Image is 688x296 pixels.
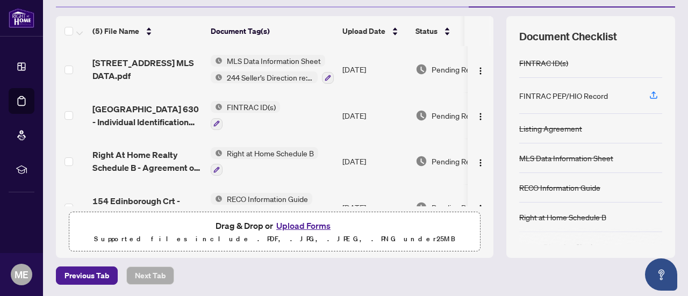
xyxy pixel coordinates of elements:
[472,153,489,170] button: Logo
[211,147,223,159] img: Status Icon
[76,233,474,246] p: Supported files include .PDF, .JPG, .JPEG, .PNG under 25 MB
[476,204,485,213] img: Logo
[519,152,613,164] div: MLS Data Information Sheet
[519,57,568,69] div: FINTRAC ID(s)
[432,110,485,121] span: Pending Review
[338,92,411,139] td: [DATE]
[415,110,427,121] img: Document Status
[476,158,485,167] img: Logo
[476,67,485,75] img: Logo
[211,71,223,83] img: Status Icon
[211,55,223,67] img: Status Icon
[338,139,411,185] td: [DATE]
[645,258,677,291] button: Open asap
[211,193,312,222] button: Status IconRECO Information Guide
[415,155,427,167] img: Document Status
[223,193,312,205] span: RECO Information Guide
[223,71,318,83] span: 244 Seller’s Direction re: Property/Offers
[206,16,338,46] th: Document Tag(s)
[211,101,280,130] button: Status IconFINTRAC ID(s)
[415,63,427,75] img: Document Status
[211,101,223,113] img: Status Icon
[211,55,334,84] button: Status IconMLS Data Information SheetStatus Icon244 Seller’s Direction re: Property/Offers
[88,16,206,46] th: (5) File Name
[519,182,600,193] div: RECO Information Guide
[338,46,411,92] td: [DATE]
[415,25,438,37] span: Status
[415,201,427,213] img: Document Status
[15,267,28,282] span: ME
[9,8,34,28] img: logo
[64,267,109,284] span: Previous Tab
[342,25,385,37] span: Upload Date
[432,155,485,167] span: Pending Review
[519,29,617,44] span: Document Checklist
[92,148,202,174] span: Right At Home Realty Schedule B - Agreement of Purchase and Sale.pdf
[273,219,334,233] button: Upload Forms
[338,184,411,230] td: [DATE]
[211,193,223,205] img: Status Icon
[519,211,606,223] div: Right at Home Schedule B
[92,194,202,220] span: 154 Edinborough Crt - RECO Information Guide.pdf
[472,61,489,78] button: Logo
[338,16,411,46] th: Upload Date
[211,147,318,176] button: Status IconRight at Home Schedule B
[472,107,489,124] button: Logo
[92,56,202,82] span: [STREET_ADDRESS] MLS DATA.pdf
[519,90,608,102] div: FINTRAC PEP/HIO Record
[223,147,318,159] span: Right at Home Schedule B
[476,112,485,121] img: Logo
[432,201,485,213] span: Pending Review
[69,212,480,252] span: Drag & Drop orUpload FormsSupported files include .PDF, .JPG, .JPEG, .PNG under25MB
[411,16,503,46] th: Status
[519,122,582,134] div: Listing Agreement
[223,55,325,67] span: MLS Data Information Sheet
[472,199,489,216] button: Logo
[56,266,118,285] button: Previous Tab
[216,219,334,233] span: Drag & Drop or
[223,101,280,113] span: FINTRAC ID(s)
[92,103,202,128] span: [GEOGRAPHIC_DATA] 630 - Individual Identification Information Record.pdf
[126,266,174,285] button: Next Tab
[92,25,139,37] span: (5) File Name
[432,63,485,75] span: Pending Review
